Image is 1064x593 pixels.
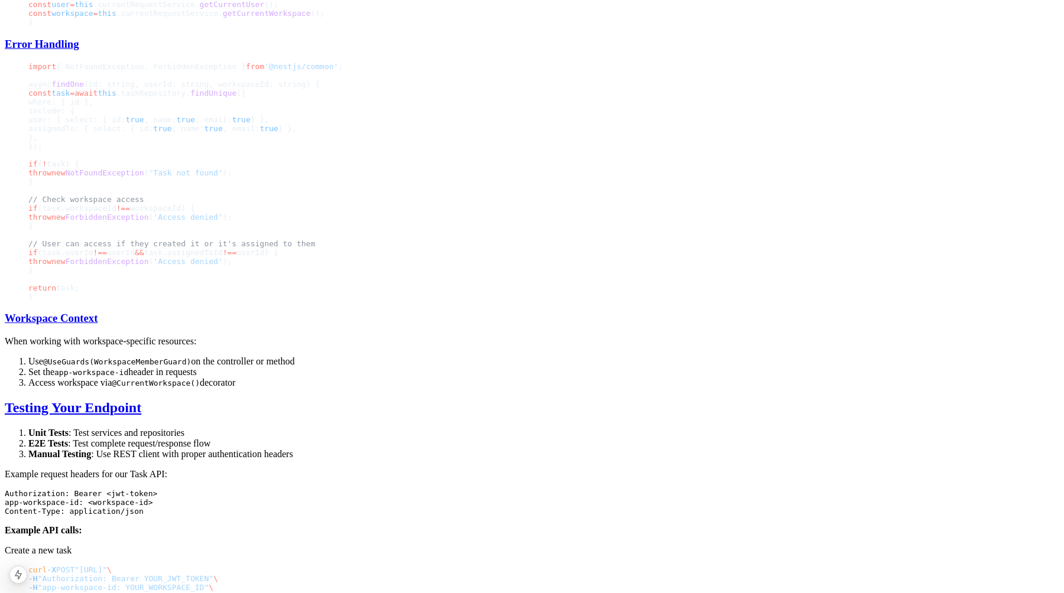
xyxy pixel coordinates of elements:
span: \ [107,565,112,574]
span: task) { [47,159,79,168]
span: if [28,248,38,257]
span: -X [47,565,56,574]
span: && [135,248,144,257]
span: async [28,80,51,89]
strong: Manual Testing [28,449,91,459]
p: Example request headers for our Task API: [5,469,1059,480]
span: where: { id }, [28,97,93,106]
span: } [28,18,33,27]
span: = [70,89,74,97]
span: true [125,115,144,124]
span: ); [223,168,232,177]
span: } [28,266,33,275]
span: // User can access if they created it or it's assigned to them [28,239,315,248]
span: !== [93,248,107,257]
li: Use on the controller or method [28,356,1059,367]
span: true [153,124,171,133]
span: '@nestjs/common' [264,62,338,71]
span: } [28,221,33,230]
span: 'Task not found' [149,168,223,177]
span: \ [213,574,218,583]
span: task [51,89,70,97]
span: , email: [223,124,260,133]
span: -H [28,574,38,583]
strong: Example API calls: [5,525,82,535]
span: 'Access denied' [153,257,222,266]
span: userId) { [236,248,278,257]
span: !== [116,204,130,213]
code: @UseGuards(WorkspaceMemberGuard) [43,357,191,366]
span: ForbiddenException [66,257,149,266]
span: (id: string, userId: string, workspaceId: string) { [84,80,320,89]
p: When working with workspace-specific resources: [5,336,1059,347]
span: ); [223,257,232,266]
span: !== [223,248,236,257]
span: ( [38,159,43,168]
span: findUnique [190,89,236,97]
span: , name: [144,115,177,124]
span: ! [42,159,47,168]
span: \ [209,583,213,592]
span: true [176,115,194,124]
span: throw [28,213,51,221]
span: this [98,89,116,97]
span: true [232,115,250,124]
li: : Test services and repositories [28,428,1059,438]
span: 'Access denied' [153,213,222,221]
span: , name: [172,124,205,133]
span: }); [28,142,42,151]
span: findOne [51,80,84,89]
span: this [98,9,116,18]
span: new [51,257,65,266]
span: (task.userId [38,248,93,257]
span: = [93,9,98,18]
span: from [246,62,264,71]
strong: Unit Tests [28,428,69,438]
span: user: { select: { id: [28,115,125,124]
span: if [28,204,38,213]
span: "app-workspace-id: YOUR_WORKSPACE_ID" [38,583,209,592]
span: include: { [28,106,74,115]
strong: E2E Tests [28,438,68,448]
span: getCurrentWorkspace [223,9,311,18]
span: ({ [236,89,246,97]
span: throw [28,168,51,177]
li: : Test complete request/response flow [28,438,1059,449]
code: Authorization: Bearer <jwt-token> app-workspace-id: <workspace-id> Content-Type: application/json [5,489,157,516]
span: , email: [195,115,232,124]
span: true [204,124,222,133]
span: ( [149,257,154,266]
span: }, [28,133,38,142]
li: Access workspace via decorator [28,377,1059,388]
span: } [28,292,33,301]
span: ( [144,168,149,177]
span: .taskRepository. [116,89,190,97]
span: { NotFoundException, ForbiddenException } [56,62,246,71]
span: } }, [251,115,269,124]
a: Error Handling [5,38,79,50]
span: assignedTo: { select: { id: [28,124,153,133]
span: .currentRequestService. [116,9,223,18]
code: @CurrentWorkspace() [112,379,200,387]
span: const [28,89,51,97]
span: new [51,168,65,177]
span: if [28,159,38,168]
span: userId [107,248,135,257]
span: throw [28,257,51,266]
li: : Use REST client with proper authentication headers [28,449,1059,460]
p: Create a new task [5,545,1059,556]
span: import [28,62,56,71]
span: // Check workspace access [28,195,144,204]
a: Workspace Context [5,312,98,324]
code: app-workspace-id [54,368,128,377]
span: task; [56,284,79,292]
span: new [51,213,65,221]
span: "Authorization: Bearer YOUR_JWT_TOKEN" [38,574,213,583]
span: ; [338,62,343,71]
span: ForbiddenException [66,213,149,221]
span: return [28,284,56,292]
span: -H [28,583,38,592]
span: ( [149,213,154,221]
span: (); [310,9,324,18]
span: "[URL]" [74,565,107,574]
